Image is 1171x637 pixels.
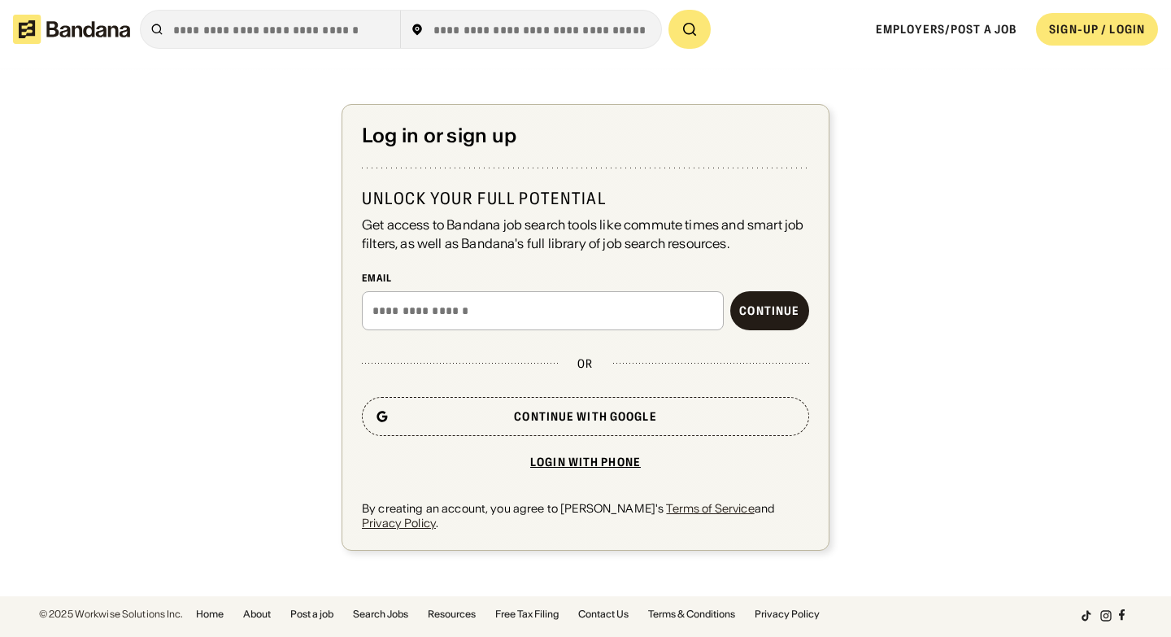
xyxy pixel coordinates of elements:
[876,22,1016,37] a: Employers/Post a job
[495,609,559,619] a: Free Tax Filing
[13,15,130,44] img: Bandana logotype
[577,356,593,371] div: or
[739,305,799,316] div: Continue
[362,188,809,209] div: Unlock your full potential
[362,501,809,530] div: By creating an account, you agree to [PERSON_NAME]'s and .
[362,216,809,252] div: Get access to Bandana job search tools like commute times and smart job filters, as well as Banda...
[578,609,629,619] a: Contact Us
[39,609,183,619] div: © 2025 Workwise Solutions Inc.
[530,456,641,468] div: Login with phone
[362,272,809,285] div: Email
[243,609,271,619] a: About
[666,501,754,516] a: Terms of Service
[196,609,224,619] a: Home
[648,609,735,619] a: Terms & Conditions
[353,609,408,619] a: Search Jobs
[362,124,809,148] div: Log in or sign up
[428,609,476,619] a: Resources
[1049,22,1145,37] div: SIGN-UP / LOGIN
[755,609,820,619] a: Privacy Policy
[514,411,656,422] div: Continue with Google
[362,516,436,530] a: Privacy Policy
[290,609,333,619] a: Post a job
